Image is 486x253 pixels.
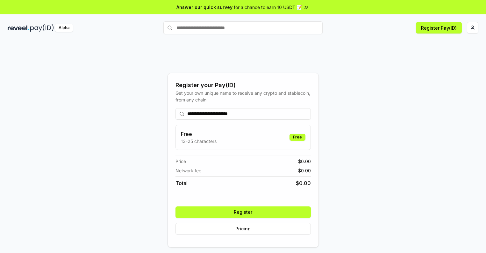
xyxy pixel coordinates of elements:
[296,179,311,187] span: $ 0.00
[175,206,311,218] button: Register
[234,4,302,11] span: for a chance to earn 10 USDT 📝
[289,134,305,141] div: Free
[30,24,54,32] img: pay_id
[175,223,311,234] button: Pricing
[181,130,217,138] h3: Free
[298,167,311,174] span: $ 0.00
[55,24,73,32] div: Alpha
[8,24,29,32] img: reveel_dark
[298,158,311,165] span: $ 0.00
[175,179,188,187] span: Total
[416,22,462,33] button: Register Pay(ID)
[175,167,201,174] span: Network fee
[176,4,232,11] span: Answer our quick survey
[175,81,311,90] div: Register your Pay(ID)
[175,90,311,103] div: Get your own unique name to receive any crypto and stablecoin, from any chain
[181,138,217,145] p: 13-25 characters
[175,158,186,165] span: Price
